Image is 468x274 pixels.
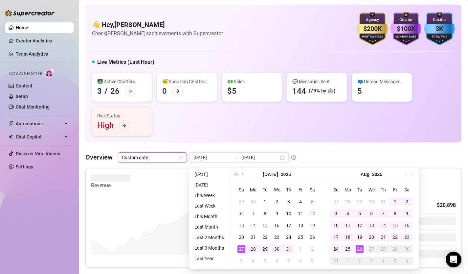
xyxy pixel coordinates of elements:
td: 2025-07-30 [271,243,283,255]
div: 22 [391,233,399,241]
td: 2025-07-07 [247,208,259,219]
div: 31 [379,198,387,206]
div: 11 [344,221,352,229]
td: 2025-06-30 [247,196,259,208]
td: 2025-08-05 [259,255,271,267]
td: 2025-08-02 [306,243,318,255]
td: 2025-07-28 [247,243,259,255]
a: Setup [16,94,28,99]
div: 28 [344,198,352,206]
div: 19 [356,233,364,241]
div: 8 [261,210,269,217]
div: 4 [297,198,304,206]
div: 18 [344,233,352,241]
div: 24 [285,233,293,241]
td: 2025-07-13 [235,219,247,231]
div: 2 [356,257,364,265]
div: 29 [391,245,399,253]
td: 2025-08-10 [330,219,342,231]
div: 21 [249,233,257,241]
span: calendar [179,156,183,160]
div: 2 [403,198,411,206]
th: Tu [354,184,366,196]
th: Mo [342,184,354,196]
td: 2025-07-14 [247,219,259,231]
span: arrow-right [122,123,126,128]
div: 💵 Sales [227,78,277,85]
div: 24 [332,245,340,253]
td: 2025-07-27 [235,243,247,255]
div: 👩‍💻 Active Chatters [97,78,146,85]
td: 2025-08-30 [401,243,413,255]
td: 2025-08-09 [306,255,318,267]
td: 2025-07-29 [259,243,271,255]
td: 2025-08-03 [235,255,247,267]
div: 144 [292,86,306,96]
td: 2025-07-30 [366,196,377,208]
div: 2 [308,245,316,253]
img: Chat Copilot [9,135,13,139]
div: 15 [391,221,399,229]
li: This Week [192,191,227,199]
li: Last Week [192,202,227,210]
div: 3 [368,257,375,265]
td: 2025-08-08 [389,208,401,219]
td: 2025-08-29 [389,243,401,255]
div: 11 [297,210,304,217]
div: 16 [403,221,411,229]
td: 2025-08-20 [366,231,377,243]
td: 2025-07-31 [377,196,389,208]
a: Settings [16,164,33,169]
td: 2025-08-03 [330,208,342,219]
td: 2025-07-08 [259,208,271,219]
article: Revenue [91,182,130,189]
div: 14 [379,221,387,229]
td: 2025-08-08 [295,255,306,267]
div: 6 [237,210,245,217]
div: 5 [356,210,364,217]
td: 2025-07-16 [271,219,283,231]
td: 2025-07-06 [235,208,247,219]
div: 29 [261,245,269,253]
td: 2025-09-01 [342,255,354,267]
th: Sa [401,184,413,196]
div: Creator [390,17,421,23]
td: 2025-08-26 [354,243,366,255]
span: arrow-right [175,89,180,93]
div: 13 [237,221,245,229]
div: $5 [227,86,236,96]
div: 30 [368,198,375,206]
div: 31 [285,245,293,253]
td: 2025-08-15 [389,219,401,231]
th: Fr [389,184,401,196]
div: 3K [424,24,455,34]
td: 2025-09-03 [366,255,377,267]
th: Th [283,184,295,196]
article: Check [PERSON_NAME]'s achievements with Supercreator [92,29,223,37]
td: 2025-07-01 [259,196,271,208]
td: 2025-08-16 [401,219,413,231]
div: Open Intercom Messenger [446,252,461,267]
td: 2025-08-06 [271,255,283,267]
td: 2025-07-12 [306,208,318,219]
div: 9 [403,210,411,217]
td: 2025-08-01 [389,196,401,208]
div: 7 [249,210,257,217]
button: Previous month (PageUp) [239,168,247,181]
td: 2025-07-11 [295,208,306,219]
th: Th [377,184,389,196]
div: 5 [357,86,362,96]
div: 30 [249,198,257,206]
div: 23 [273,233,281,241]
a: Chat Monitoring [16,104,50,110]
td: 2025-08-05 [354,208,366,219]
div: 0 [162,86,167,96]
div: 3 [97,86,102,96]
td: 2025-07-25 [295,231,306,243]
td: 2025-07-17 [283,219,295,231]
img: purple-badge-B9DA21FR.svg [390,12,421,45]
div: 1 [344,257,352,265]
td: 2025-08-24 [330,243,342,255]
div: 1 [297,245,304,253]
td: 2025-07-23 [271,231,283,243]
